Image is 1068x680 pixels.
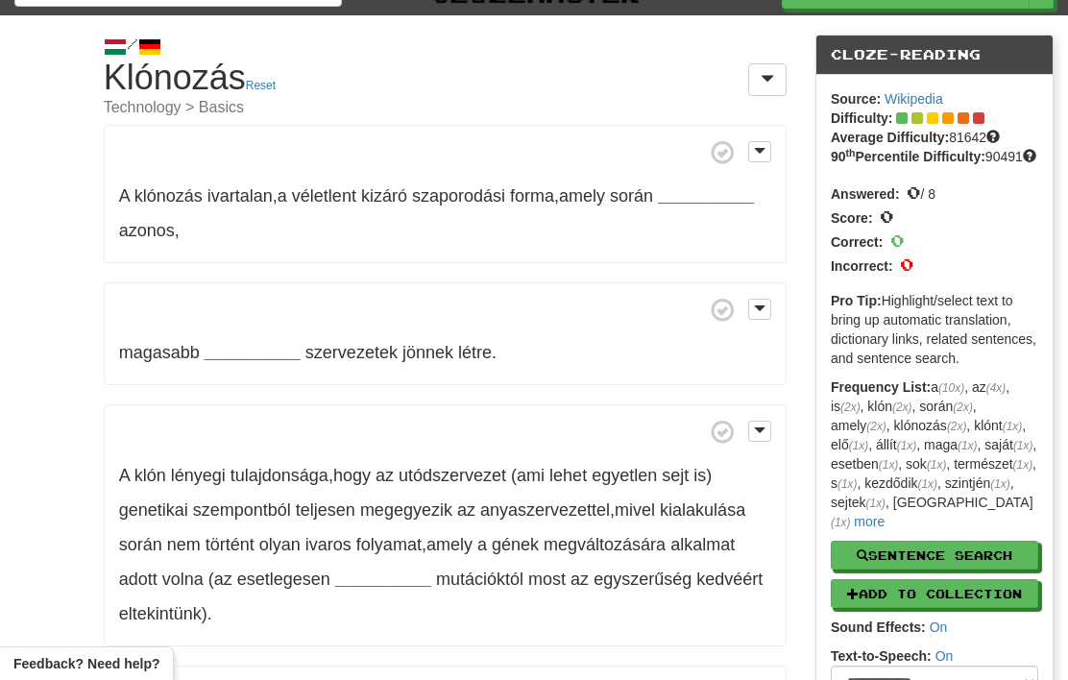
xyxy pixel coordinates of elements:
span: egyetlen [592,466,657,485]
em: (2x) [947,420,966,433]
span: létre [458,343,492,362]
em: (1x) [1003,420,1022,433]
span: 0 [900,254,913,275]
a: more [854,514,885,529]
span: azonos [119,221,175,240]
em: (1x) [958,439,977,452]
span: magasabb [119,343,200,362]
a: Reset [246,79,276,92]
span: utódszervezet [399,466,506,485]
span: A [119,466,130,485]
div: / [104,35,787,59]
span: 0 [907,182,920,203]
span: most [528,570,566,589]
span: ivaros [305,535,352,554]
span: is) [693,466,712,485]
p: a , az , is , klón , során , amely , klónozás , klónt , elő , állít , maga , saját , esetben , so... [831,377,1038,531]
strong: Score: [831,210,873,226]
em: (1x) [879,458,898,472]
span: , [119,221,180,240]
strong: Source: [831,91,881,107]
em: (1x) [897,439,916,452]
em: (1x) [1013,439,1032,452]
span: klónozás [134,186,203,206]
span: Open feedback widget [13,654,159,673]
span: amely [426,535,473,554]
span: lehet [549,466,587,485]
span: olyan [259,535,301,554]
span: kedvéért [696,570,763,589]
strong: __________ [335,570,431,589]
span: hogy [333,466,371,485]
a: Wikipedia [885,91,943,107]
em: (1x) [918,477,937,491]
em: (1x) [849,439,868,452]
span: kialakulása [660,500,745,520]
strong: Incorrect: [831,258,893,274]
span: A [119,186,130,206]
span: szaporodási [412,186,505,206]
p: Highlight/select text to bring up automatic translation, dictionary links, related sentences, and... [831,291,1038,368]
span: , , , [119,466,746,589]
div: 90491 [831,147,1038,166]
span: amely [559,186,605,206]
em: (1x) [866,497,886,510]
span: (ami [511,466,545,485]
em: (2x) [892,401,911,414]
span: sejt [662,466,689,485]
span: adott [119,570,158,589]
span: mutációktól [436,570,523,589]
em: (1x) [1013,458,1032,472]
span: szervezetek [305,343,398,362]
span: ivartalan [207,186,273,206]
strong: Frequency List: [831,379,931,395]
strong: Correct: [831,234,883,250]
span: történt [206,535,255,554]
em: (2x) [953,401,972,414]
em: (2x) [840,401,860,414]
span: 0 [880,206,893,227]
span: 0 [890,230,904,251]
span: folyamat [356,535,422,554]
em: (4x) [986,381,1006,395]
em: (2x) [866,420,886,433]
span: véletlent [292,186,356,206]
span: genetikai [119,500,188,520]
strong: Average Difficulty: [831,130,949,145]
span: , , [119,186,658,206]
span: alkalmat [670,535,735,554]
span: forma [510,186,554,206]
span: szempontból [193,500,291,520]
div: / 8 [831,181,1038,205]
span: teljesen [296,500,355,520]
span: megegyezik [360,500,452,520]
span: a [278,186,287,206]
span: gének [492,535,539,554]
em: (1x) [990,477,1009,491]
sup: th [846,147,856,158]
span: megváltozására [544,535,666,554]
em: (10x) [938,381,964,395]
span: volna [162,570,204,589]
span: esetlegesen [237,570,330,589]
span: nem [167,535,201,554]
strong: __________ [205,343,301,362]
span: klón [134,466,166,485]
span: az [457,500,475,520]
span: az [376,466,394,485]
span: során [610,186,653,206]
span: . [305,343,497,362]
strong: __________ [658,186,754,206]
span: anyaszervezettel [480,500,610,520]
span: egyszerűség [594,570,692,589]
span: tulajdonsága [231,466,328,485]
em: (1x) [837,477,857,491]
strong: Text-to-Speech: [831,648,932,664]
span: . [119,570,764,623]
span: mivel [615,500,655,520]
a: On [930,619,948,635]
em: (1x) [831,516,850,529]
strong: 90 Percentile Difficulty: [831,149,985,164]
h1: Klónozás [104,59,787,116]
button: Add to Collection [831,579,1038,608]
